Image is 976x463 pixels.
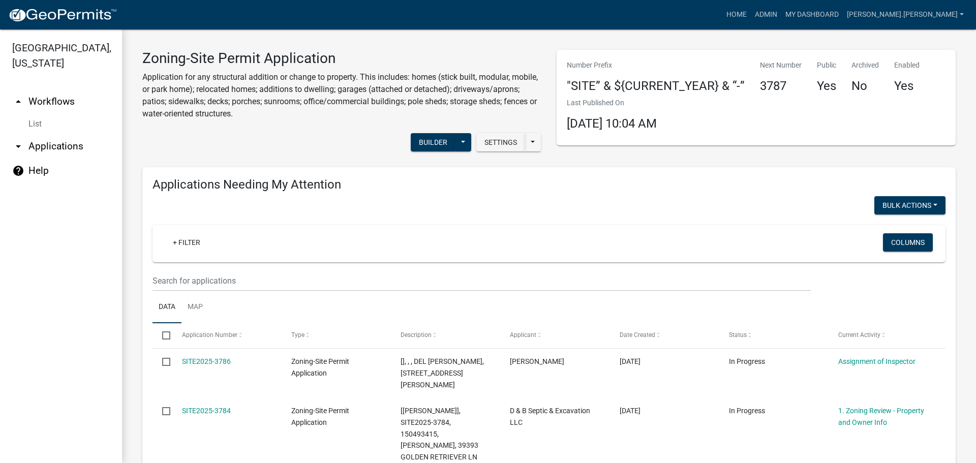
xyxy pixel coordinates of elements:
[567,79,745,94] h4: "SITE” & ${CURRENT_YEAR} & “-”
[620,357,640,365] span: 08/08/2025
[781,5,843,24] a: My Dashboard
[12,165,24,177] i: help
[817,79,836,94] h4: Yes
[500,323,609,348] datatable-header-cell: Applicant
[510,357,564,365] span: Chris Jasken
[476,133,525,151] button: Settings
[719,323,829,348] datatable-header-cell: Status
[620,331,655,338] span: Date Created
[829,323,938,348] datatable-header-cell: Current Activity
[567,60,745,71] p: Number Prefix
[760,79,802,94] h4: 3787
[165,233,208,252] a: + Filter
[182,331,237,338] span: Application Number
[729,357,765,365] span: In Progress
[722,5,751,24] a: Home
[172,323,281,348] datatable-header-cell: Application Number
[510,331,536,338] span: Applicant
[411,133,455,151] button: Builder
[152,323,172,348] datatable-header-cell: Select
[510,407,590,426] span: D & B Septic & Excavation LLC
[152,291,181,324] a: Data
[851,79,879,94] h4: No
[401,331,432,338] span: Description
[838,407,924,426] a: 1. Zoning Review - Property and Owner Info
[817,60,836,71] p: Public
[391,323,500,348] datatable-header-cell: Description
[181,291,209,324] a: Map
[401,407,478,461] span: [Tyler Lindsay], SITE2025-3784, 150493415, ERIC BOLLINGBERG, 39393 GOLDEN RETRIEVER LN
[182,407,231,415] a: SITE2025-3784
[751,5,781,24] a: Admin
[291,357,349,377] span: Zoning-Site Permit Application
[152,270,811,291] input: Search for applications
[291,407,349,426] span: Zoning-Site Permit Application
[291,331,304,338] span: Type
[838,357,916,365] a: Assignment of Inspector
[883,233,933,252] button: Columns
[760,60,802,71] p: Next Number
[182,357,231,365] a: SITE2025-3786
[609,323,719,348] datatable-header-cell: Date Created
[894,79,920,94] h4: Yes
[851,60,879,71] p: Archived
[729,407,765,415] span: In Progress
[282,323,391,348] datatable-header-cell: Type
[874,196,945,214] button: Bulk Actions
[12,140,24,152] i: arrow_drop_down
[620,407,640,415] span: 08/07/2025
[567,116,657,131] span: [DATE] 10:04 AM
[567,98,657,108] p: Last Published On
[12,96,24,108] i: arrow_drop_up
[843,5,968,24] a: [PERSON_NAME].[PERSON_NAME]
[142,71,541,120] p: Application for any structural addition or change to property. This includes: homes (stick built,...
[152,177,945,192] h4: Applications Needing My Attention
[894,60,920,71] p: Enabled
[838,331,880,338] span: Current Activity
[729,331,747,338] span: Status
[142,50,541,67] h3: Zoning-Site Permit Application
[401,357,484,389] span: [], , , DEL JASKEN, 14025 W LAKE SALLIE DR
